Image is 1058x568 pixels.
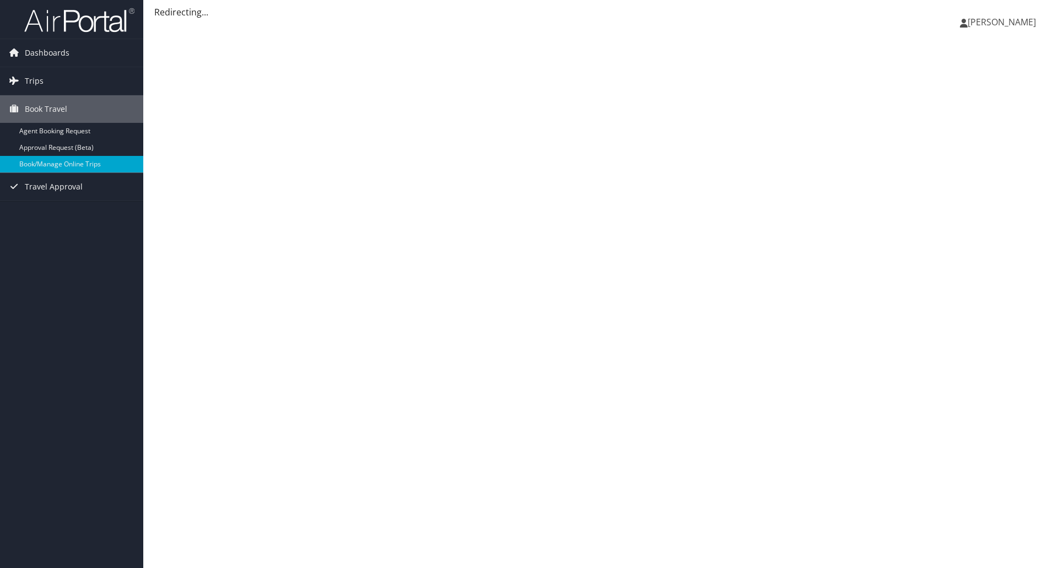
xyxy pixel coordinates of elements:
[968,16,1036,28] span: [PERSON_NAME]
[25,95,67,123] span: Book Travel
[25,173,83,201] span: Travel Approval
[24,7,134,33] img: airportal-logo.png
[960,6,1047,39] a: [PERSON_NAME]
[25,67,44,95] span: Trips
[25,39,69,67] span: Dashboards
[154,6,1047,19] div: Redirecting...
